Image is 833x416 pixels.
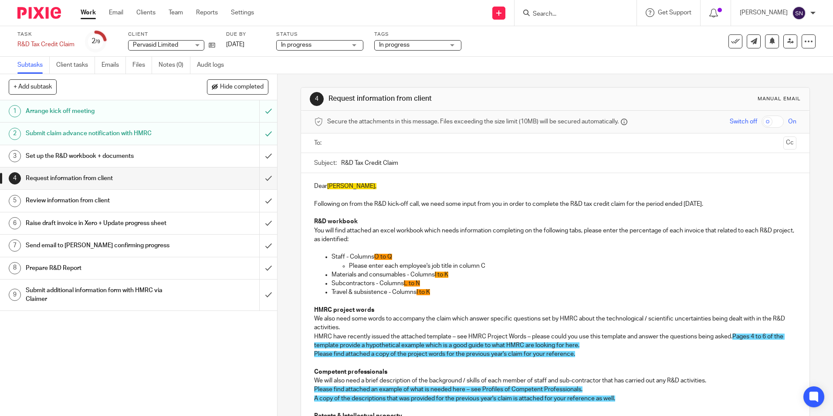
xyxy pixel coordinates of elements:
[314,159,337,167] label: Subject:
[730,117,757,126] span: Switch off
[9,172,21,184] div: 4
[349,262,796,270] p: Please enter each employee's job title in column C
[9,289,21,301] div: 9
[314,139,324,147] label: To:
[132,57,152,74] a: Files
[314,200,796,208] p: Following on from the R&D kick-off call, we need some input from you in order to complete the R&D...
[332,288,796,297] p: Travel & subsistence - Columns
[226,31,265,38] label: Due by
[758,95,801,102] div: Manual email
[9,128,21,140] div: 2
[81,8,96,17] a: Work
[9,217,21,229] div: 6
[128,31,215,38] label: Client
[740,8,788,17] p: [PERSON_NAME]
[26,172,176,185] h1: Request information from client
[207,79,268,94] button: Hide completed
[9,150,21,162] div: 3
[196,8,218,17] a: Reports
[220,84,264,91] span: Hide completed
[327,183,376,189] span: [PERSON_NAME],
[9,262,21,274] div: 8
[26,262,176,275] h1: Prepare R&D Report
[26,217,176,230] h1: Raise draft invoice in Xero + Update progress sheet
[314,182,796,191] p: Dear
[17,40,74,49] div: R&amp;D Tax Credit Claim
[314,218,358,225] strong: R&D workbook
[9,105,21,117] div: 1
[17,57,50,74] a: Subtasks
[226,41,244,48] span: [DATE]
[314,332,796,350] p: HMRC have recently issued the attached template – see HMRC Project Words – please could you use t...
[91,36,100,46] div: 2
[314,369,387,375] strong: Competent professionals
[314,307,374,313] strong: HMRC project words
[658,10,691,16] span: Get Support
[197,57,230,74] a: Audit logs
[17,40,74,49] div: R&D Tax Credit Claim
[159,57,190,74] a: Notes (0)
[26,239,176,252] h1: Send email to [PERSON_NAME] confirming progress
[332,279,796,288] p: Subcontractors - Columns
[404,280,420,286] span: L to N
[109,8,123,17] a: Email
[332,252,796,261] p: Staff - Columns
[792,6,806,20] img: svg%3E
[276,31,363,38] label: Status
[332,270,796,279] p: Materials and consumables - Columns
[783,136,796,150] button: Cc
[9,239,21,252] div: 7
[56,57,95,74] a: Client tasks
[26,194,176,207] h1: Review information from client
[314,376,796,385] p: We will also need a brief description of the background / skills of each member of staff and sub-...
[327,117,619,126] span: Secure the attachments in this message. Files exceeding the size limit (10MB) will be secured aut...
[26,127,176,140] h1: Submit claim advance notification with HMRC
[9,195,21,207] div: 5
[314,396,615,402] span: A copy of the descriptions that was provided for the previous year's claim is attached for your r...
[95,39,100,44] small: /9
[26,284,176,306] h1: Submit additional information form with HMRC via Claimer
[17,7,61,19] img: Pixie
[26,150,176,163] h1: Set up the R&D workbook + documents
[532,10,610,18] input: Search
[379,42,410,48] span: In progress
[9,79,57,94] button: + Add subtask
[314,314,796,332] p: We also need some words to accompany the claim which answer specific questions set by HMRC about ...
[281,42,312,48] span: In progress
[231,8,254,17] a: Settings
[136,8,156,17] a: Clients
[328,94,574,103] h1: Request information from client
[169,8,183,17] a: Team
[17,31,74,38] label: Task
[314,226,796,244] p: You will find attached an excel workbook which needs information completing on the following tabs...
[314,386,582,392] span: Please find attached an example of what is needed here – see Profiles of Competent Professionals.
[435,272,448,278] span: I to K
[102,57,126,74] a: Emails
[314,351,575,357] span: Please find attached a copy of the project words for the previous year's claim for your reference.
[788,117,796,126] span: On
[133,42,178,48] span: Pervasid Limited
[26,105,176,118] h1: Arrange kick off meeting
[374,31,461,38] label: Tags
[416,289,430,295] span: I to K
[374,254,392,260] span: O to Q
[310,92,324,106] div: 4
